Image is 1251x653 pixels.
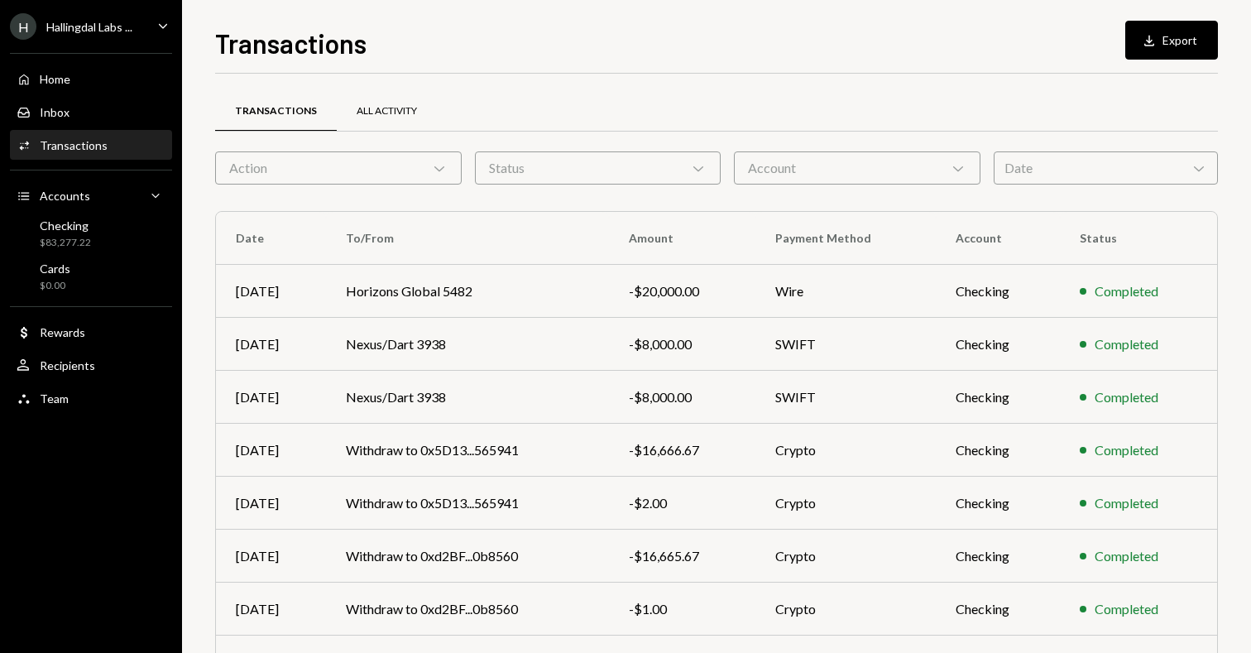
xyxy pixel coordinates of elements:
[40,218,91,233] div: Checking
[936,265,1060,318] td: Checking
[357,104,417,118] div: All Activity
[236,334,306,354] div: [DATE]
[629,493,736,513] div: -$2.00
[236,546,306,566] div: [DATE]
[10,350,172,380] a: Recipients
[1095,281,1158,301] div: Completed
[40,391,69,406] div: Team
[734,151,980,185] div: Account
[10,13,36,40] div: H
[755,477,936,530] td: Crypto
[629,546,736,566] div: -$16,665.67
[10,257,172,296] a: Cards$0.00
[629,387,736,407] div: -$8,000.00
[326,265,609,318] td: Horizons Global 5482
[936,318,1060,371] td: Checking
[40,72,70,86] div: Home
[46,20,132,34] div: Hallingdal Labs ...
[629,599,736,619] div: -$1.00
[755,371,936,424] td: SWIFT
[1095,546,1158,566] div: Completed
[326,530,609,583] td: Withdraw to 0xd2BF...0b8560
[629,281,736,301] div: -$20,000.00
[609,212,755,265] th: Amount
[236,387,306,407] div: [DATE]
[236,493,306,513] div: [DATE]
[936,530,1060,583] td: Checking
[936,477,1060,530] td: Checking
[936,424,1060,477] td: Checking
[1125,21,1218,60] button: Export
[236,599,306,619] div: [DATE]
[40,236,91,250] div: $83,277.22
[236,281,306,301] div: [DATE]
[40,279,70,293] div: $0.00
[1095,334,1158,354] div: Completed
[629,440,736,460] div: -$16,666.67
[10,130,172,160] a: Transactions
[936,371,1060,424] td: Checking
[40,262,70,276] div: Cards
[1095,440,1158,460] div: Completed
[936,583,1060,636] td: Checking
[235,104,317,118] div: Transactions
[40,358,95,372] div: Recipients
[1095,493,1158,513] div: Completed
[475,151,721,185] div: Status
[40,189,90,203] div: Accounts
[337,90,437,132] a: All Activity
[936,212,1060,265] th: Account
[1095,387,1158,407] div: Completed
[40,138,108,152] div: Transactions
[755,318,936,371] td: SWIFT
[215,26,367,60] h1: Transactions
[326,318,609,371] td: Nexus/Dart 3938
[629,334,736,354] div: -$8,000.00
[326,583,609,636] td: Withdraw to 0xd2BF...0b8560
[10,64,172,94] a: Home
[755,530,936,583] td: Crypto
[755,583,936,636] td: Crypto
[10,97,172,127] a: Inbox
[326,477,609,530] td: Withdraw to 0x5D13...565941
[215,151,462,185] div: Action
[236,440,306,460] div: [DATE]
[10,383,172,413] a: Team
[10,180,172,210] a: Accounts
[10,317,172,347] a: Rewards
[326,424,609,477] td: Withdraw to 0x5D13...565941
[755,265,936,318] td: Wire
[216,212,326,265] th: Date
[215,90,337,132] a: Transactions
[994,151,1218,185] div: Date
[10,214,172,253] a: Checking$83,277.22
[326,371,609,424] td: Nexus/Dart 3938
[1095,599,1158,619] div: Completed
[326,212,609,265] th: To/From
[755,424,936,477] td: Crypto
[40,105,69,119] div: Inbox
[1060,212,1217,265] th: Status
[755,212,936,265] th: Payment Method
[40,325,85,339] div: Rewards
